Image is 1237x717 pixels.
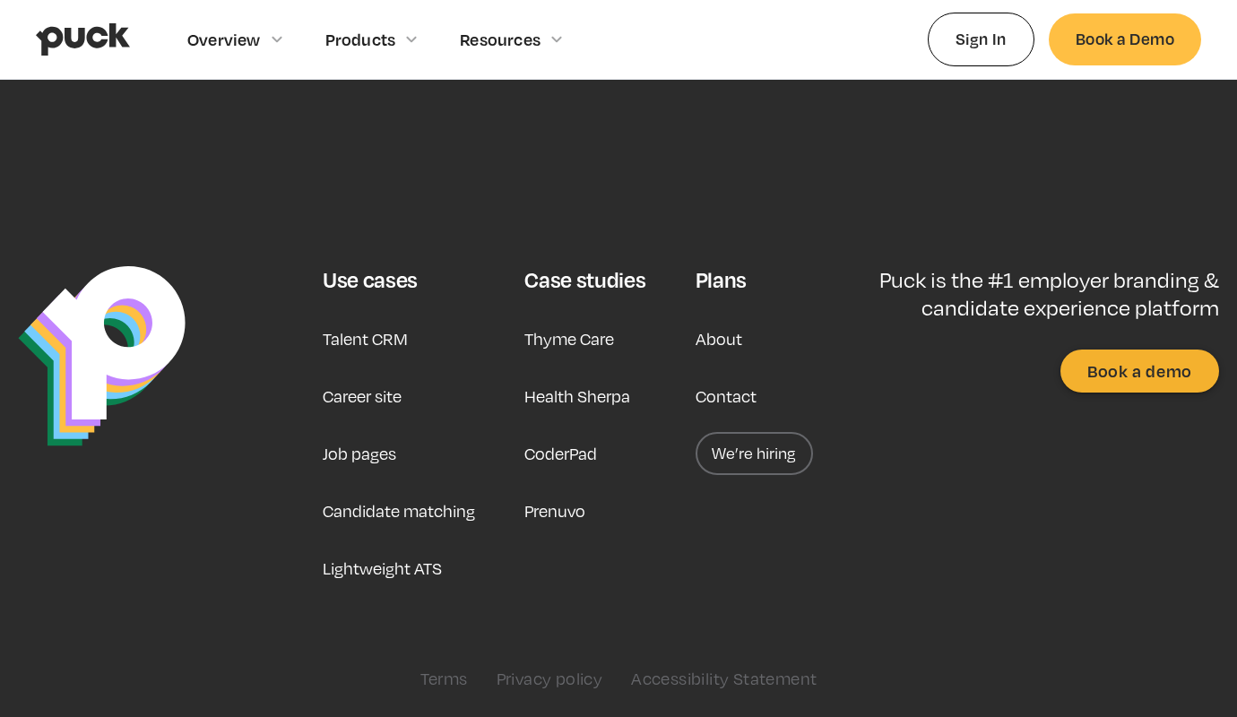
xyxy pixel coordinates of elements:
a: Prenuvo [524,489,585,532]
a: CoderPad [524,432,597,475]
div: Case studies [524,266,645,293]
a: Career site [323,375,402,418]
a: Talent CRM [323,317,408,360]
div: Products [325,30,396,49]
img: Puck Logo [18,266,186,446]
div: Plans [696,266,747,293]
div: Overview [187,30,261,49]
a: Book a Demo [1049,13,1201,65]
a: Privacy policy [497,669,603,688]
div: Use cases [323,266,418,293]
a: Terms [420,669,468,688]
a: Lightweight ATS [323,547,442,590]
a: Accessibility Statement [631,669,817,688]
div: Resources [460,30,541,49]
a: Job pages [323,432,396,475]
a: Contact [696,375,757,418]
a: Sign In [928,13,1034,65]
a: About [696,317,742,360]
a: Thyme Care [524,317,614,360]
a: Book a demo [1060,350,1219,393]
a: Candidate matching [323,489,475,532]
a: We’re hiring [696,432,813,475]
a: Health Sherpa [524,375,630,418]
p: Puck is the #1 employer branding & candidate experience platform [831,266,1219,321]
